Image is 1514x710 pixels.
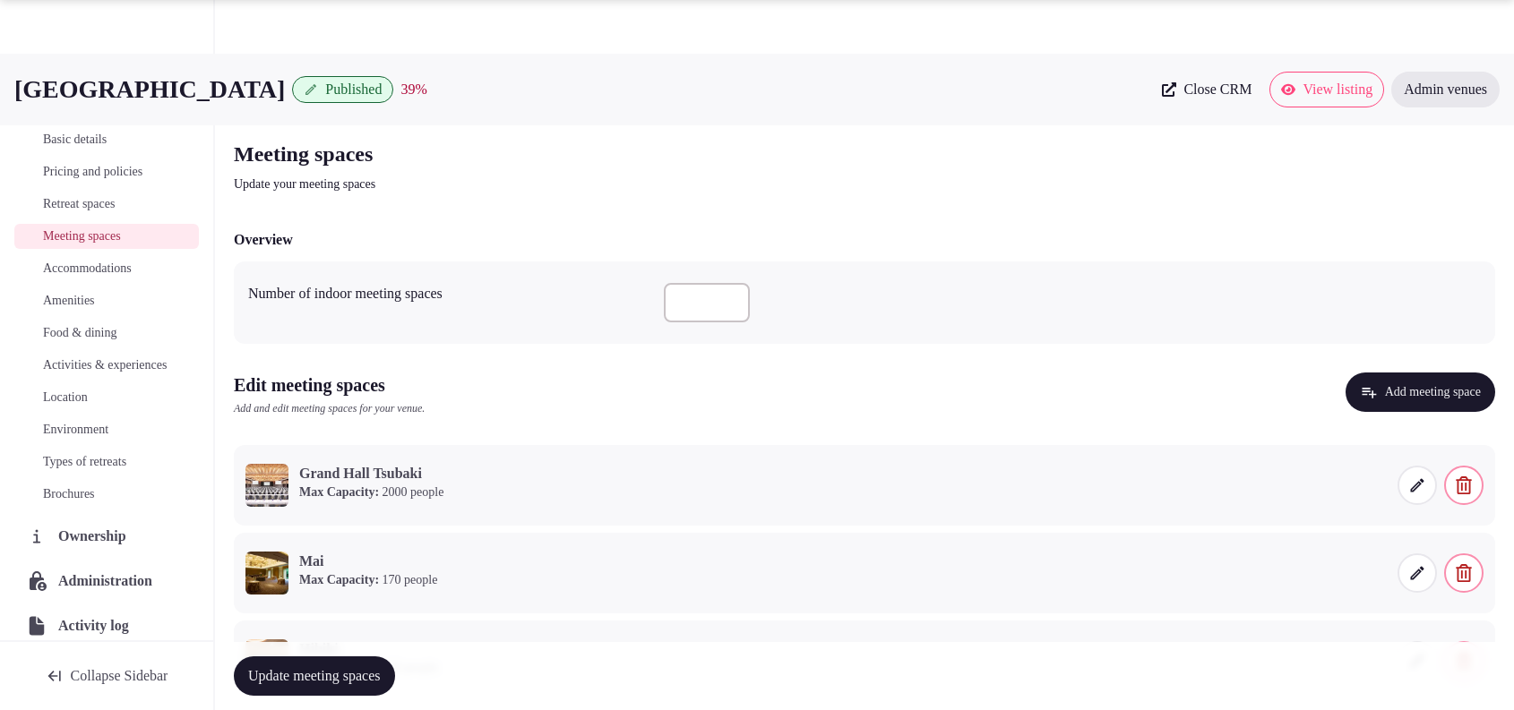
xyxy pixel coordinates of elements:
span: Published [325,81,382,98]
strong: Max Capacity: [299,573,379,586]
span: Administration [58,570,159,592]
a: Amenities [14,288,199,313]
a: Activity log [14,607,199,645]
span: Food & dining [43,324,116,342]
h3: Mai [299,552,437,571]
a: Accommodations [14,256,199,281]
label: Number of indoor meeting spaces [248,287,649,301]
img: Grand Hall Tsubaki [245,464,288,507]
img: Mai [245,552,288,595]
a: Food & dining [14,321,199,346]
span: Admin venues [1404,81,1487,98]
span: Update meeting spaces [248,667,381,685]
span: Types of retreats [43,453,126,471]
a: Pricing and policies [14,159,199,184]
a: Meeting spaces [14,224,199,249]
a: Retreat spaces [14,192,199,217]
h1: [GEOGRAPHIC_DATA] [14,72,285,107]
a: Basic details [14,127,199,152]
a: Brochures [14,482,199,507]
a: Location [14,385,199,410]
a: Ownership [14,518,199,555]
span: Pricing and policies [43,163,142,181]
p: 170 people [299,571,437,589]
a: Activities & experiences [14,353,199,378]
a: Environment [14,417,199,442]
span: Activity log [58,615,136,637]
strong: Max Capacity: [299,485,379,499]
p: Add and edit meeting spaces for your venue. [234,401,425,416]
h3: Hibiki [299,639,437,659]
div: 39 % [400,79,426,100]
button: Add meeting space [1346,372,1495,412]
span: Close CRM [1183,81,1252,98]
span: Activities & experiences [43,356,167,374]
p: Update your meeting spaces [234,175,836,193]
span: View listing [1303,81,1372,98]
span: Meeting spaces [43,227,121,245]
button: Update meeting spaces [234,656,395,696]
span: Accommodations [43,260,132,278]
a: Admin venues [1391,72,1500,107]
h2: Meeting spaces [234,140,836,168]
a: Close CRM [1151,72,1262,107]
span: Location [43,389,88,406]
button: Collapse Sidebar [14,656,199,696]
h3: Grand Hall Tsubaki [299,464,443,483]
span: Basic details [43,131,107,149]
span: Ownership [58,526,133,547]
img: Hibiki [245,639,288,682]
span: Amenities [43,292,95,310]
h2: Overview [234,229,293,251]
span: Collapse Sidebar [71,667,168,685]
span: Brochures [43,485,95,503]
a: View listing [1269,72,1384,107]
button: 39% [400,79,426,100]
a: Administration [14,562,199,600]
p: 2000 people [299,483,443,501]
span: Environment [43,421,108,439]
button: Published [292,76,393,103]
a: Types of retreats [14,449,199,475]
h2: Edit meeting spaces [234,372,425,398]
span: Retreat spaces [43,195,115,213]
